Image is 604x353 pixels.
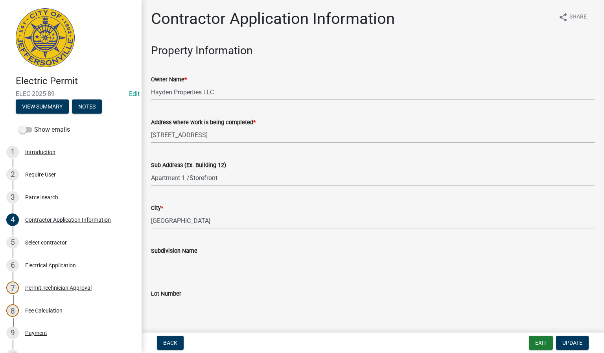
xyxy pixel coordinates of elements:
[157,336,184,350] button: Back
[6,168,19,181] div: 2
[151,9,395,28] h1: Contractor Application Information
[558,13,568,22] i: share
[72,104,102,110] wm-modal-confirm: Notes
[6,191,19,204] div: 3
[6,146,19,158] div: 1
[25,308,63,313] div: Fee Calculation
[6,327,19,339] div: 9
[16,99,69,114] button: View Summary
[151,291,181,297] label: Lot Number
[569,13,587,22] span: Share
[129,90,140,97] a: Edit
[25,330,47,336] div: Payment
[6,281,19,294] div: 7
[151,44,595,57] h3: Property Information
[129,90,140,97] wm-modal-confirm: Edit Application Number
[25,263,76,268] div: Electrical Application
[25,285,92,290] div: Permit Technician Approval
[151,206,163,211] label: City
[19,125,70,134] label: Show emails
[25,240,67,245] div: Select contractor
[16,75,135,87] h4: Electric Permit
[25,149,55,155] div: Introduction
[16,8,75,67] img: City of Jeffersonville, Indiana
[562,340,582,346] span: Update
[6,213,19,226] div: 4
[556,336,589,350] button: Update
[6,236,19,249] div: 5
[25,172,56,177] div: Require User
[529,336,553,350] button: Exit
[16,90,126,97] span: ELEC-2025-89
[151,120,256,125] label: Address where work is being completed
[6,259,19,272] div: 6
[151,248,197,254] label: Subdivision Name
[151,163,226,168] label: Sub Address (Ex. Building 12)
[72,99,102,114] button: Notes
[552,9,593,25] button: shareShare
[25,217,111,222] div: Contractor Application Information
[151,77,187,83] label: Owner Name
[163,340,177,346] span: Back
[6,304,19,317] div: 8
[16,104,69,110] wm-modal-confirm: Summary
[25,195,58,200] div: Parcel search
